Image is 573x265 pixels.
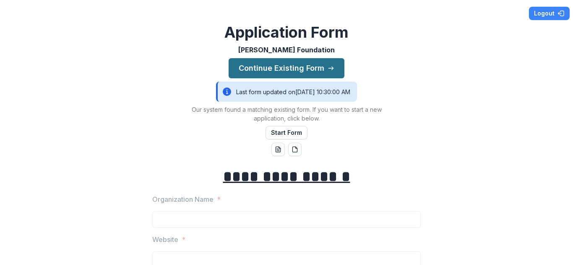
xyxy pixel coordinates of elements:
p: Our system found a matching existing form. If you want to start a new application, click below. [182,105,391,123]
button: Continue Existing Form [229,58,344,78]
h2: Application Form [224,23,349,41]
p: Website [152,234,178,244]
p: Organization Name [152,194,214,204]
button: pdf-download [288,143,302,156]
p: [PERSON_NAME] Foundation [238,45,335,55]
div: Last form updated on [DATE] 10:30:00 AM [216,82,357,102]
button: Logout [529,7,570,20]
button: word-download [271,143,285,156]
button: Start Form [266,126,307,139]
